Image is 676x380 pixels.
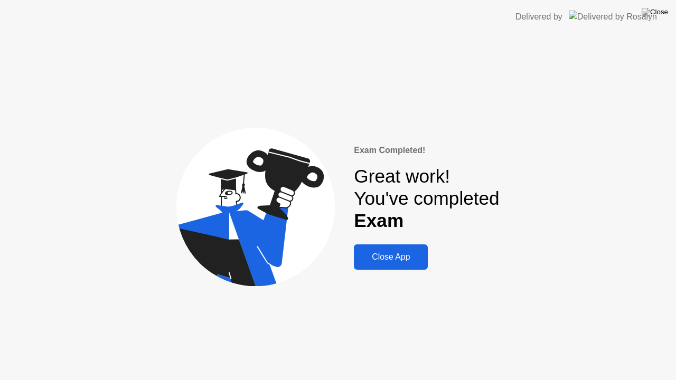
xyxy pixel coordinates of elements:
[357,252,425,262] div: Close App
[515,11,562,23] div: Delivered by
[642,8,668,16] img: Close
[354,165,499,232] div: Great work! You've completed
[354,144,499,157] div: Exam Completed!
[569,11,657,23] img: Delivered by Rosalyn
[354,244,428,270] button: Close App
[354,210,403,231] b: Exam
